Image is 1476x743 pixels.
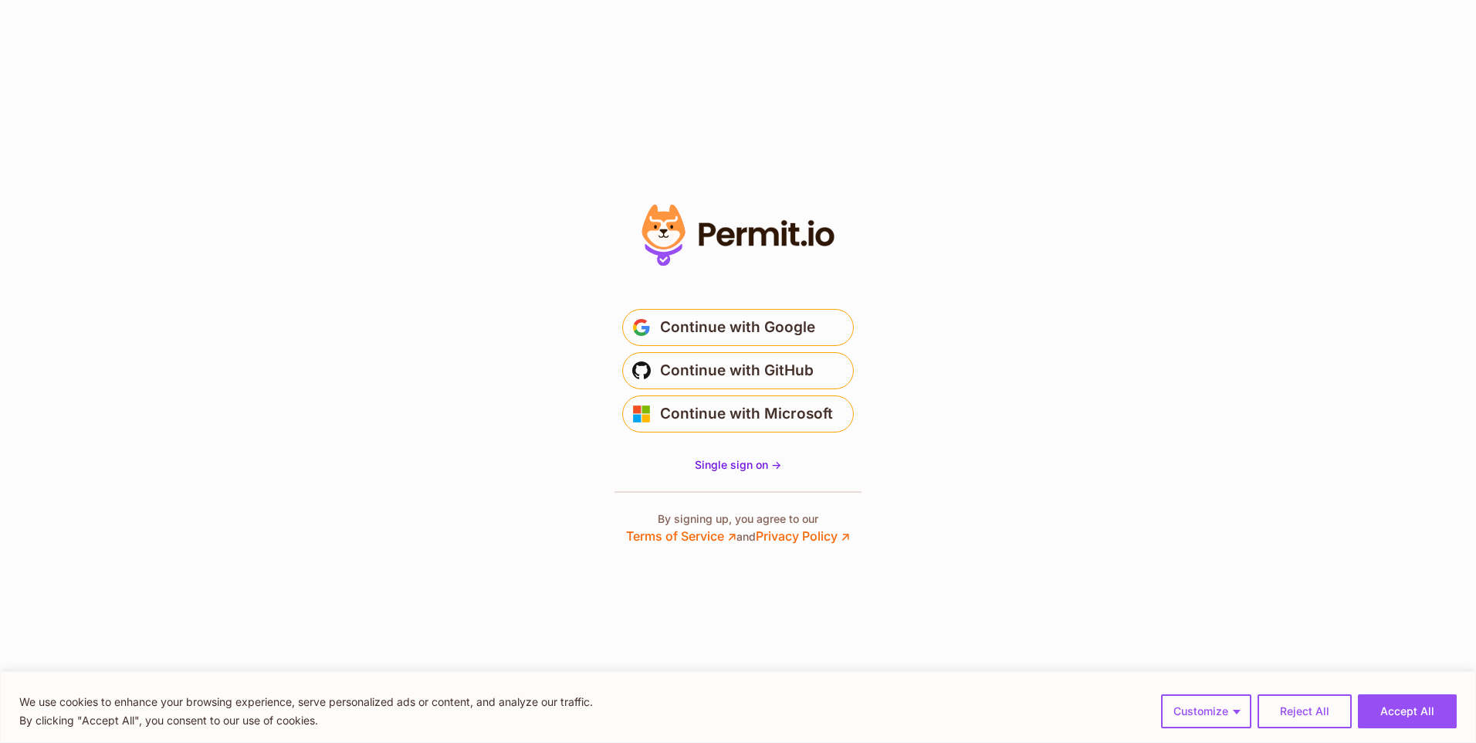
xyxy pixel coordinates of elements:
span: Continue with Microsoft [660,402,833,426]
a: Terms of Service ↗ [626,528,736,544]
button: Continue with Microsoft [622,395,854,433]
p: We use cookies to enhance your browsing experience, serve personalized ads or content, and analyz... [19,693,593,711]
p: By clicking "Accept All", you consent to our use of cookies. [19,711,593,730]
span: Single sign on -> [695,458,781,471]
a: Privacy Policy ↗ [756,528,850,544]
button: Reject All [1258,694,1352,728]
button: Accept All [1358,694,1457,728]
p: By signing up, you agree to our and [626,511,850,545]
button: Continue with GitHub [622,352,854,389]
span: Continue with Google [660,315,815,340]
button: Customize [1161,694,1251,728]
a: Single sign on -> [695,457,781,473]
button: Continue with Google [622,309,854,346]
span: Continue with GitHub [660,358,814,383]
